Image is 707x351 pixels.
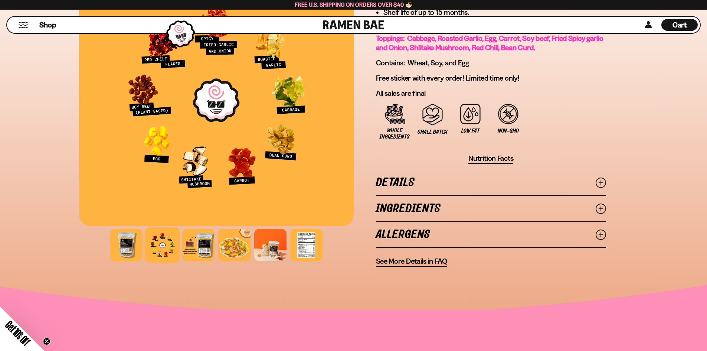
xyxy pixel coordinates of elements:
a: Cart [661,17,698,33]
a: Shop [39,19,56,31]
span: Toppings: Cabbage, Roasted Garlic, Egg, Carrot, Soy beef, Fried Spicy garlic and Onion, Shiitake ... [376,34,603,52]
button: Mobile Menu Trigger [18,22,28,28]
span: Free sticker with every order! Limited time only! [376,74,520,82]
span: Low Fat [461,128,479,134]
span: Whole Ingredients [380,127,410,140]
button: Close teaser [43,338,50,345]
span: Small Batch [418,129,448,135]
span: Shop [39,20,56,30]
span: Get 10% Off [3,319,32,348]
p: All sales are final [376,89,606,98]
a: Ingredients [376,196,606,221]
a: Allergens [376,222,606,247]
a: Details [376,170,606,195]
span: Free U.S. Shipping on Orders over $40 🍜 [295,1,412,8]
span: Contains: Wheat, Soy, and Egg [376,58,469,67]
span: Nutrition Facts [468,154,514,163]
span: Non-GMO [498,128,519,134]
span: Cart [672,20,687,29]
button: Nutrition Facts [468,154,514,164]
a: See More Details in FAQ [376,257,447,267]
